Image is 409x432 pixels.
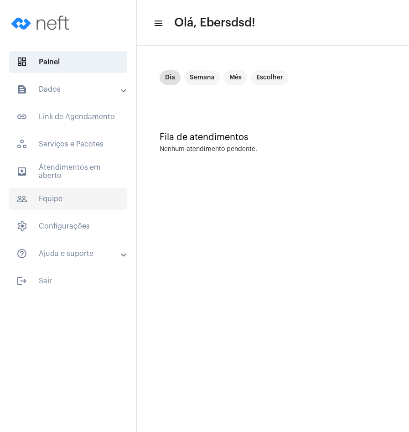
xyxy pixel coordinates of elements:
mat-icon: sidenav icon [16,193,27,204]
mat-chip: Escolher [251,70,289,85]
span: Equipe [9,188,127,210]
mat-icon: sidenav icon [16,111,27,122]
span: sidenav icon [16,221,27,232]
span: Serviços e Pacotes [9,133,127,155]
mat-chip: Dia [160,70,181,85]
span: Painel [9,51,127,73]
span: Link de Agendamento [9,106,127,128]
div: Fila de atendimentos [160,132,386,142]
mat-icon: sidenav icon [153,18,162,29]
div: Nenhum atendimento pendente. [160,146,257,153]
span: sidenav icon [16,57,27,68]
mat-expansion-panel-header: sidenav iconAjuda e suporte [5,243,136,265]
mat-icon: sidenav icon [16,166,27,177]
mat-expansion-panel-header: sidenav iconDados [5,78,136,100]
span: sidenav icon [16,139,27,150]
mat-icon: sidenav icon [16,248,27,259]
mat-chip: Semana [184,70,220,85]
span: Configurações [9,215,127,237]
mat-icon: sidenav icon [16,84,27,95]
span: Atendimentos em aberto [9,161,127,182]
span: Sair [9,270,127,292]
span: Olá, Ebersdsd! [174,16,255,30]
mat-chip: Mês [224,70,247,85]
mat-panel-title: Ajuda e suporte [16,248,122,259]
img: logo-neft-novo-2.png [7,5,76,41]
mat-icon: sidenav icon [16,276,27,286]
mat-panel-title: Dados [16,84,122,95]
